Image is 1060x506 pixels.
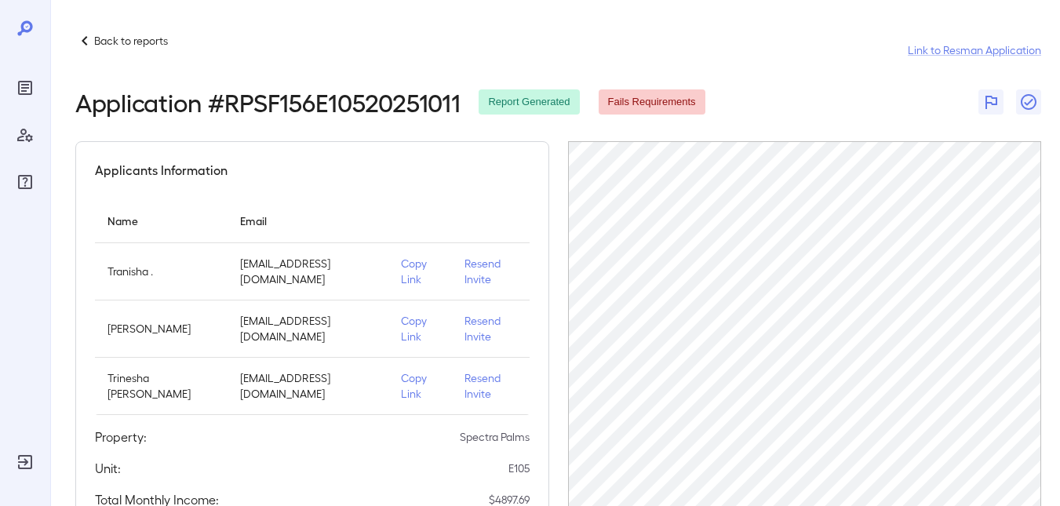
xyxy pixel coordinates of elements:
button: Flag Report [978,89,1004,115]
p: Resend Invite [464,256,516,287]
p: Copy Link [401,256,439,287]
p: E105 [508,460,530,476]
div: Reports [13,75,38,100]
p: [EMAIL_ADDRESS][DOMAIN_NAME] [240,313,377,344]
div: FAQ [13,169,38,195]
span: Report Generated [479,95,579,110]
a: Link to Resman Application [908,42,1041,58]
p: Resend Invite [464,370,516,402]
button: Close Report [1016,89,1041,115]
h2: Application # RPSF156E10520251011 [75,88,460,116]
p: Copy Link [401,370,439,402]
th: Email [228,198,389,243]
div: Log Out [13,450,38,475]
h5: Property: [95,428,147,446]
p: [EMAIL_ADDRESS][DOMAIN_NAME] [240,370,377,402]
p: [PERSON_NAME] [107,321,215,337]
h5: Applicants Information [95,161,228,180]
p: Back to reports [94,33,168,49]
span: Fails Requirements [599,95,705,110]
h5: Unit: [95,459,121,478]
p: Spectra Palms [460,429,530,445]
p: Copy Link [401,313,439,344]
p: Trinesha [PERSON_NAME] [107,370,215,402]
p: Resend Invite [464,313,516,344]
div: Manage Users [13,122,38,147]
p: [EMAIL_ADDRESS][DOMAIN_NAME] [240,256,377,287]
th: Name [95,198,228,243]
table: simple table [95,198,530,415]
p: Tranisha . [107,264,215,279]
